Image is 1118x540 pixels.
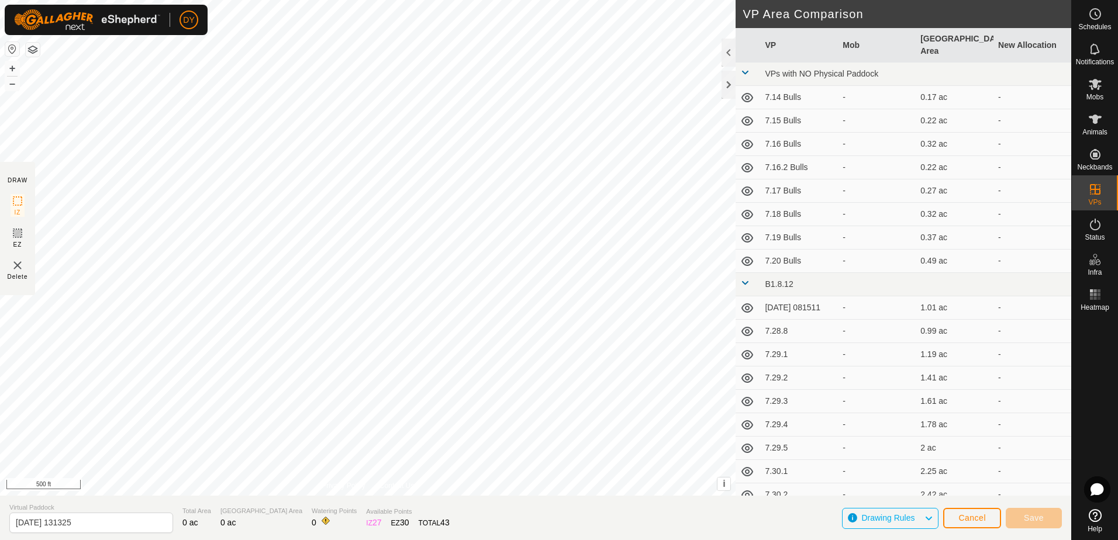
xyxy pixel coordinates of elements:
[1088,269,1102,276] span: Infra
[916,28,993,63] th: [GEOGRAPHIC_DATA] Area
[8,176,27,185] div: DRAW
[379,480,414,491] a: Contact Us
[760,390,838,413] td: 7.29.3
[843,302,911,314] div: -
[843,325,911,337] div: -
[1088,525,1102,532] span: Help
[183,14,194,26] span: DY
[993,156,1071,179] td: -
[11,258,25,272] img: VP
[993,366,1071,390] td: -
[993,179,1071,203] td: -
[8,272,28,281] span: Delete
[843,138,911,150] div: -
[993,343,1071,366] td: -
[993,109,1071,133] td: -
[391,517,409,529] div: EZ
[916,460,993,483] td: 2.25 ac
[916,133,993,156] td: 0.32 ac
[760,203,838,226] td: 7.18 Bulls
[993,320,1071,343] td: -
[440,518,450,527] span: 43
[916,320,993,343] td: 0.99 ac
[312,518,316,527] span: 0
[993,460,1071,483] td: -
[916,296,993,320] td: 1.01 ac
[916,390,993,413] td: 1.61 ac
[861,513,915,522] span: Drawing Rules
[15,208,21,217] span: IZ
[916,483,993,507] td: 2.42 ac
[760,28,838,63] th: VP
[1081,304,1109,311] span: Heatmap
[760,343,838,366] td: 7.29.1
[993,226,1071,250] td: -
[916,226,993,250] td: 0.37 ac
[1006,508,1062,528] button: Save
[1024,513,1044,522] span: Save
[993,390,1071,413] td: -
[916,366,993,390] td: 1.41 ac
[916,156,993,179] td: 0.22 ac
[843,489,911,501] div: -
[760,109,838,133] td: 7.15 Bulls
[760,296,838,320] td: [DATE] 081511
[993,296,1071,320] td: -
[760,483,838,507] td: 7.30.2
[760,437,838,460] td: 7.29.5
[400,518,409,527] span: 30
[760,460,838,483] td: 7.30.1
[743,7,1071,21] h2: VP Area Comparison
[760,179,838,203] td: 7.17 Bulls
[760,156,838,179] td: 7.16.2 Bulls
[182,518,198,527] span: 0 ac
[1077,164,1112,171] span: Neckbands
[9,503,173,513] span: Virtual Paddock
[916,109,993,133] td: 0.22 ac
[1078,23,1111,30] span: Schedules
[5,77,19,91] button: –
[760,366,838,390] td: 7.29.2
[993,483,1071,507] td: -
[419,517,450,529] div: TOTAL
[26,43,40,57] button: Map Layers
[760,413,838,437] td: 7.29.4
[322,480,365,491] a: Privacy Policy
[760,86,838,109] td: 7.14 Bulls
[958,513,986,522] span: Cancel
[765,69,878,78] span: VPs with NO Physical Paddock
[14,9,160,30] img: Gallagher Logo
[916,179,993,203] td: 0.27 ac
[372,518,382,527] span: 27
[916,86,993,109] td: 0.17 ac
[1076,58,1114,65] span: Notifications
[843,185,911,197] div: -
[182,506,211,516] span: Total Area
[843,348,911,361] div: -
[1072,504,1118,537] a: Help
[993,133,1071,156] td: -
[1082,129,1107,136] span: Animals
[723,479,725,489] span: i
[312,506,357,516] span: Watering Points
[760,133,838,156] td: 7.16 Bulls
[916,343,993,366] td: 1.19 ac
[916,250,993,273] td: 0.49 ac
[843,208,911,220] div: -
[717,477,730,490] button: i
[993,86,1071,109] td: -
[916,437,993,460] td: 2 ac
[993,203,1071,226] td: -
[220,506,302,516] span: [GEOGRAPHIC_DATA] Area
[1088,199,1101,206] span: VPs
[843,442,911,454] div: -
[366,507,449,517] span: Available Points
[993,250,1071,273] td: -
[366,517,381,529] div: IZ
[843,395,911,407] div: -
[843,255,911,267] div: -
[843,465,911,477] div: -
[916,203,993,226] td: 0.32 ac
[760,320,838,343] td: 7.28.8
[843,161,911,174] div: -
